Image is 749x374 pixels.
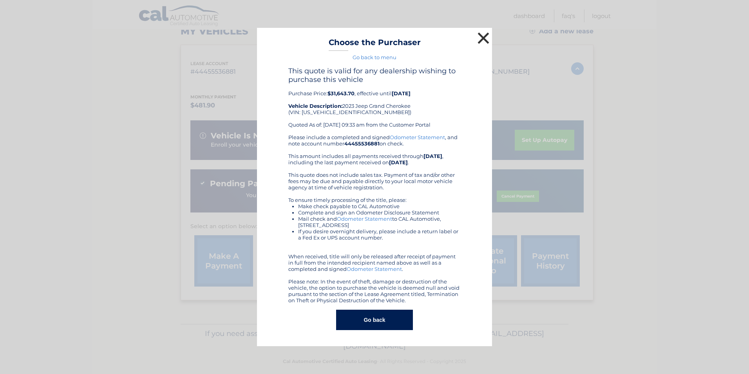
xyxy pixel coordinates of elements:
[288,134,461,303] div: Please include a completed and signed , and note account number on check. This amount includes al...
[329,38,421,51] h3: Choose the Purchaser
[423,153,442,159] b: [DATE]
[337,216,392,222] a: Odometer Statement
[288,67,461,84] h4: This quote is valid for any dealership wishing to purchase this vehicle
[298,203,461,209] li: Make check payable to CAL Automotive
[344,140,380,147] b: 44455536881
[298,209,461,216] li: Complete and sign an Odometer Disclosure Statement
[476,30,491,46] button: ×
[288,103,342,109] strong: Vehicle Description:
[353,54,396,60] a: Go back to menu
[389,159,408,165] b: [DATE]
[392,90,411,96] b: [DATE]
[288,67,461,134] div: Purchase Price: , effective until 2023 Jeep Grand Cherokee (VIN: [US_VEHICLE_IDENTIFICATION_NUMBE...
[390,134,445,140] a: Odometer Statement
[327,90,355,96] b: $31,643.70
[336,310,412,330] button: Go back
[298,228,461,241] li: If you desire overnight delivery, please include a return label or a Fed Ex or UPS account number.
[347,266,402,272] a: Odometer Statement
[298,216,461,228] li: Mail check and to CAL Automotive, [STREET_ADDRESS]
